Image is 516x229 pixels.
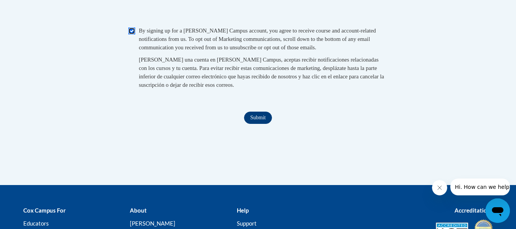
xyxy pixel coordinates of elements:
span: Hi. How can we help? [5,5,62,11]
input: Submit [244,112,272,124]
span: By signing up for a [PERSON_NAME] Campus account, you agree to receive course and account-related... [139,28,376,50]
b: About [130,207,147,214]
b: Accreditations [455,207,493,214]
a: Support [237,220,257,227]
b: Cox Campus For [23,207,66,214]
iframe: Message from company [450,179,510,195]
iframe: Button to launch messaging window [485,198,510,223]
iframe: Close message [432,180,447,195]
a: Educators [23,220,49,227]
b: Help [237,207,249,214]
span: [PERSON_NAME] una cuenta en [PERSON_NAME] Campus, aceptas recibir notificaciones relacionadas con... [139,57,384,88]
